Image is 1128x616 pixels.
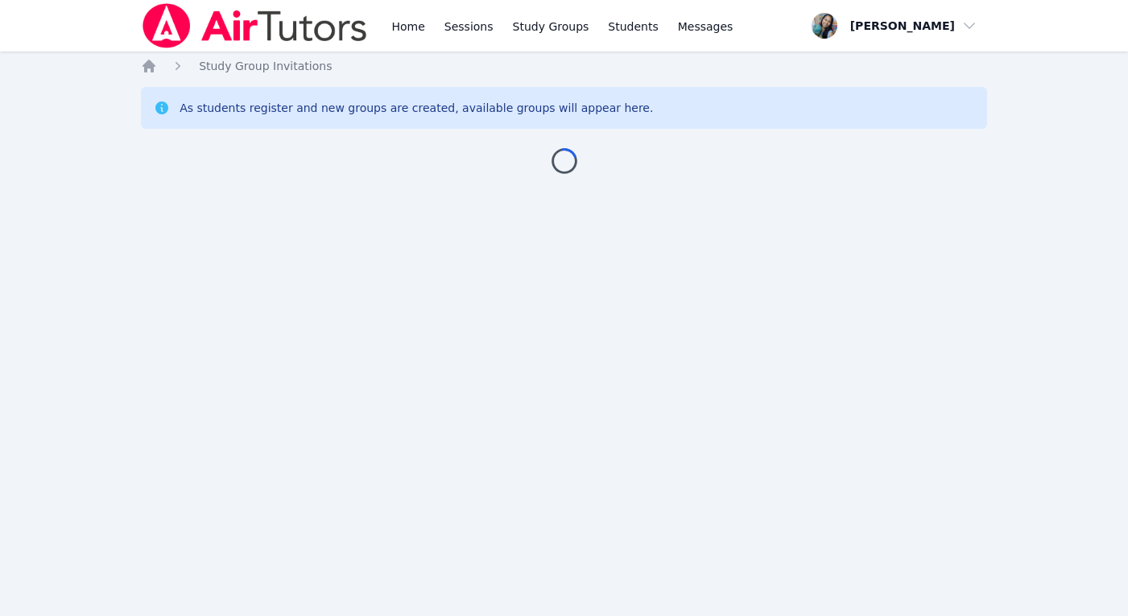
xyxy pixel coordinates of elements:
[180,100,653,116] div: As students register and new groups are created, available groups will appear here.
[678,19,733,35] span: Messages
[199,58,332,74] a: Study Group Invitations
[141,58,987,74] nav: Breadcrumb
[141,3,369,48] img: Air Tutors
[199,60,332,72] span: Study Group Invitations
